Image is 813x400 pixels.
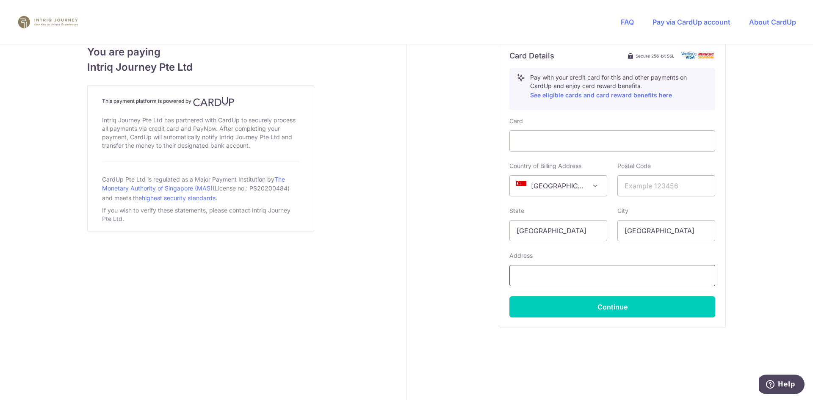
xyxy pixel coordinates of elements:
a: FAQ [621,18,634,26]
label: Card [509,117,523,125]
span: You are paying [87,44,314,60]
span: Intriq Journey Pte Ltd [87,60,314,75]
input: Example 123456 [617,175,715,196]
h4: This payment platform is powered by [102,97,299,107]
label: Country of Billing Address [509,162,581,170]
iframe: Opens a widget where you can find more information [759,375,805,396]
a: See eligible cards and card reward benefits here [530,91,672,99]
span: Secure 256-bit SSL [636,52,675,59]
a: Pay via CardUp account [653,18,730,26]
span: Singapore [509,175,607,196]
iframe: Secure card payment input frame [517,136,708,146]
label: City [617,207,628,215]
label: Address [509,251,533,260]
div: If you wish to verify these statements, please contact Intriq Journey Pte Ltd. [102,204,299,225]
img: CardUp [193,97,235,107]
p: Pay with your credit card for this and other payments on CardUp and enjoy card reward benefits. [530,73,708,100]
a: highest security standards [142,194,216,201]
img: card secure [681,52,715,59]
a: About CardUp [749,18,796,26]
label: Postal Code [617,162,651,170]
span: Singapore [510,176,607,196]
label: State [509,207,524,215]
button: Continue [509,296,715,317]
div: Intriq Journey Pte Ltd has partnered with CardUp to securely process all payments via credit card... [102,114,299,152]
div: CardUp Pte Ltd is regulated as a Major Payment Institution by (License no.: PS20200484) and meets... [102,172,299,204]
h6: Card Details [509,51,554,61]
